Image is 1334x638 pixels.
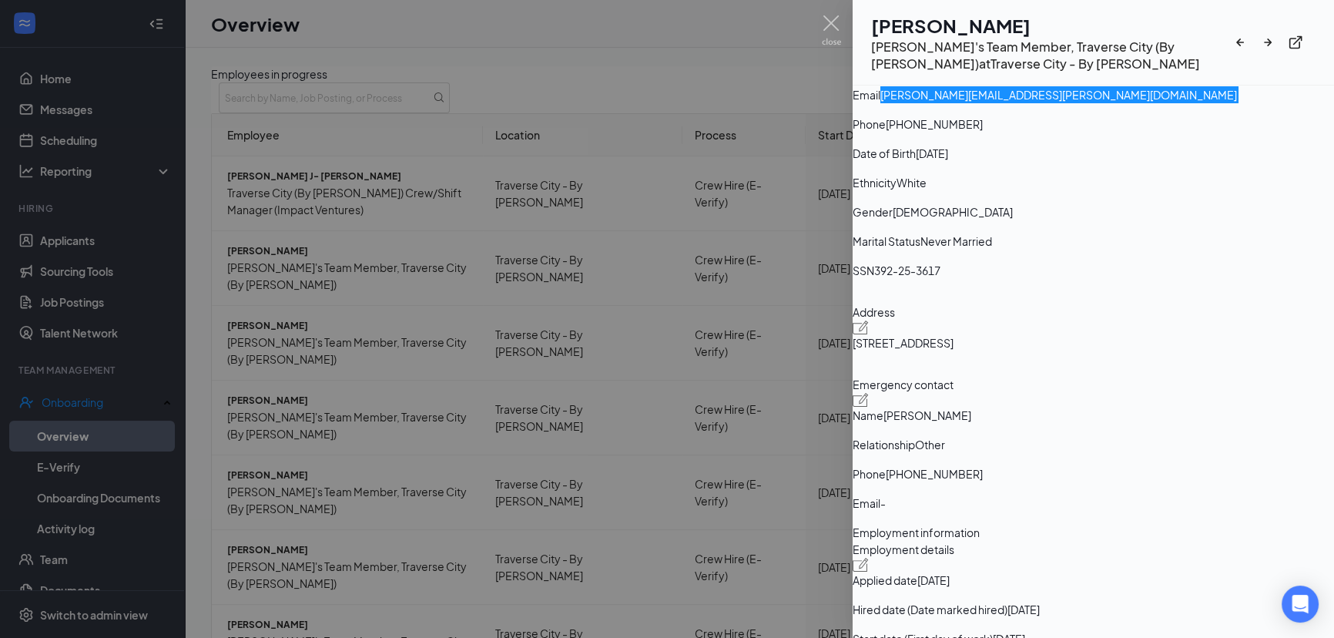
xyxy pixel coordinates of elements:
[1260,35,1275,50] svg: ArrowRight
[1282,586,1319,623] div: Open Intercom Messenger
[886,116,983,133] span: [PHONE_NUMBER]
[917,572,950,589] span: [DATE]
[916,145,948,162] span: [DATE]
[853,334,954,351] span: [STREET_ADDRESS]
[853,376,1334,393] span: Emergency contact
[1288,29,1316,56] button: ExternalLink
[893,203,1013,220] span: [DEMOGRAPHIC_DATA]
[871,12,1232,39] h1: [PERSON_NAME]
[915,436,945,453] span: Other
[871,39,1232,72] div: [PERSON_NAME]'s Team Member, Traverse City (By [PERSON_NAME]) at Traverse City - By [PERSON_NAME]
[1232,35,1248,50] svg: ArrowLeftNew
[853,407,883,424] span: Name
[880,86,1237,103] span: [PERSON_NAME][EMAIL_ADDRESS][PERSON_NAME][DOMAIN_NAME]
[874,262,940,279] span: 392-25-3617
[853,524,1334,541] span: Employment information
[853,465,886,482] span: Phone
[853,145,916,162] span: Date of Birth
[853,116,886,133] span: Phone
[853,174,897,191] span: Ethnicity
[853,86,880,103] span: Email
[853,262,874,279] span: SSN
[920,233,992,250] span: Never Married
[853,436,915,453] span: Relationship
[853,572,917,589] span: Applied date
[880,495,886,512] span: -
[1007,601,1040,618] span: [DATE]
[883,407,971,424] span: [PERSON_NAME]
[853,601,1007,618] span: Hired date (Date marked hired)
[853,203,893,220] span: Gender
[897,174,927,191] span: White
[886,465,983,482] span: [PHONE_NUMBER]
[853,304,1334,321] span: Address
[1288,35,1303,50] svg: ExternalLink
[853,541,1334,558] span: Employment details
[853,233,920,250] span: Marital Status
[1232,29,1260,56] button: ArrowLeftNew
[1260,29,1288,56] button: ArrowRight
[853,495,880,512] span: Email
